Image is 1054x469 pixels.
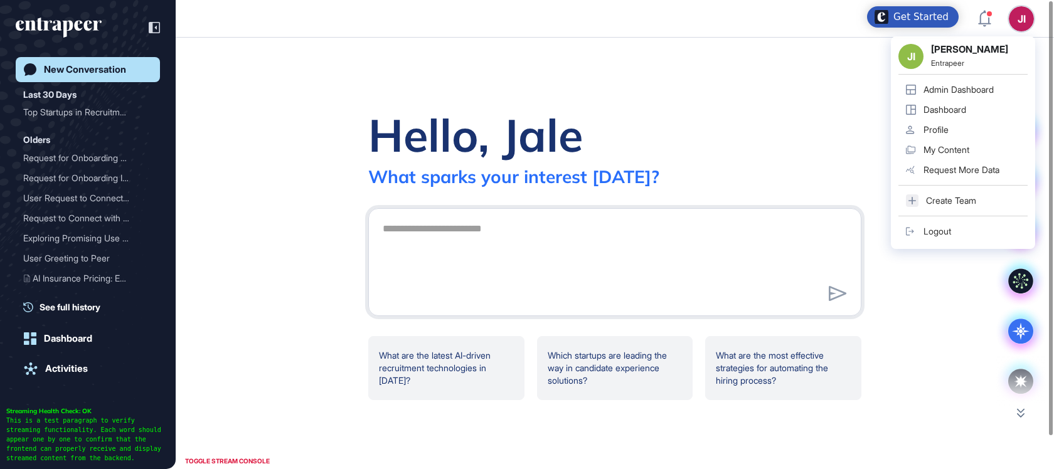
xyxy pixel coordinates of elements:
[867,6,959,28] div: Open Get Started checklist
[23,168,142,188] div: Request for Onboarding In...
[23,132,50,147] div: Olders
[1009,6,1034,31] button: JI
[44,64,126,75] div: New Conversation
[23,228,152,248] div: Exploring Promising Use Cases in User's Industry
[23,288,152,308] div: Market Research on AI-Driven Insurance Pricing Solutions
[44,333,92,344] div: Dashboard
[16,18,102,38] div: entrapeer-logo
[23,208,152,228] div: Request to Connect with Nash
[23,228,142,248] div: Exploring Promising Use C...
[23,102,152,122] div: Top Startups in Recruitment Technology
[23,148,142,168] div: Request for Onboarding As...
[23,248,142,268] div: User Greeting to Peer
[40,300,100,314] span: See full history
[23,288,142,308] div: Market Research on AI-Dri...
[23,268,152,288] div: AI Insurance Pricing: Europe 2023-2024
[23,208,142,228] div: Request to Connect with N...
[23,188,142,208] div: User Request to Connect w...
[45,363,88,374] div: Activities
[23,248,152,268] div: User Greeting to Peer
[368,166,659,187] div: What sparks your interest [DATE]?
[368,336,524,400] div: What are the latest AI-driven recruitment technologies in [DATE]?
[16,356,160,381] a: Activities
[537,336,693,400] div: Which startups are leading the way in candidate experience solutions?
[875,10,888,24] img: launcher-image-alternative-text
[23,168,152,188] div: Request for Onboarding Information
[893,11,949,23] div: Get Started
[368,107,583,163] div: Hello, Jale
[23,87,77,102] div: Last 30 Days
[23,300,160,314] a: See full history
[23,268,142,288] div: AI Insurance Pricing: Eur...
[705,336,861,400] div: What are the most effective strategies for automating the hiring process?
[23,188,152,208] div: User Request to Connect with Hunter
[23,148,152,168] div: Request for Onboarding Assistance
[23,102,142,122] div: Top Startups in Recruitme...
[16,326,160,351] a: Dashboard
[16,57,160,82] a: New Conversation
[182,453,273,469] div: TOGGLE STREAM CONSOLE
